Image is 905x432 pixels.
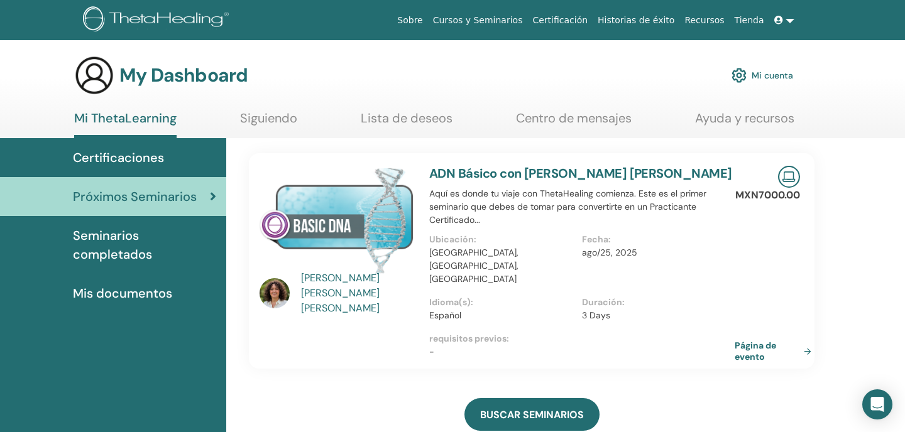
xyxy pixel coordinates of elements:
p: Español [429,309,574,322]
a: Recursos [679,9,729,32]
a: Página de evento [735,340,816,362]
img: cog.svg [732,65,747,86]
a: Historias de éxito [593,9,679,32]
a: ADN Básico con [PERSON_NAME] [PERSON_NAME] [429,165,732,181]
a: Centro de mensajes [516,111,632,135]
p: Duración : [582,296,727,309]
a: Lista de deseos [361,111,452,135]
img: Live Online Seminar [778,166,800,188]
p: Fecha : [582,233,727,246]
img: generic-user-icon.jpg [74,55,114,95]
p: 3 Days [582,309,727,322]
p: [GEOGRAPHIC_DATA], [GEOGRAPHIC_DATA], [GEOGRAPHIC_DATA] [429,246,574,286]
div: Open Intercom Messenger [862,389,892,419]
a: Ayuda y recursos [695,111,794,135]
a: Certificación [527,9,593,32]
a: Mi cuenta [732,62,793,89]
p: - [429,345,735,359]
p: MXN7000.00 [735,188,800,203]
p: ago/25, 2025 [582,246,727,259]
a: BUSCAR SEMINARIOS [464,398,600,431]
img: ADN Básico [260,166,414,274]
h3: My Dashboard [119,64,248,87]
p: requisitos previos : [429,332,735,345]
span: Certificaciones [73,148,164,167]
a: Siguiendo [240,111,297,135]
img: logo.png [83,6,233,35]
span: Seminarios completados [73,226,216,264]
span: Próximos Seminarios [73,187,197,206]
p: Idioma(s) : [429,296,574,309]
img: default.jpg [260,278,290,308]
a: Mi ThetaLearning [74,111,177,138]
span: BUSCAR SEMINARIOS [480,408,584,421]
span: Mis documentos [73,284,172,303]
a: [PERSON_NAME] [PERSON_NAME] [PERSON_NAME] [301,271,417,316]
a: Sobre [392,9,427,32]
a: Cursos y Seminarios [428,9,528,32]
a: Tienda [730,9,769,32]
p: Aquí es donde tu viaje con ThetaHealing comienza. Este es el primer seminario que debes de tomar ... [429,187,735,227]
p: Ubicación : [429,233,574,246]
